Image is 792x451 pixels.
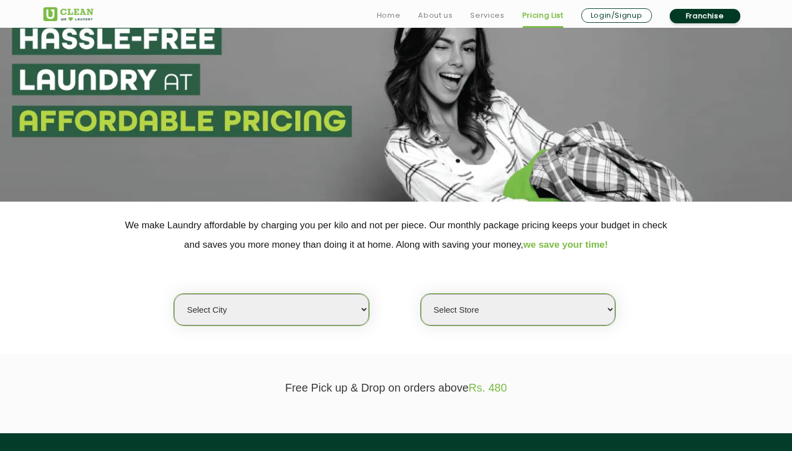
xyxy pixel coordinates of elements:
p: We make Laundry affordable by charging you per kilo and not per piece. Our monthly package pricin... [43,216,749,254]
img: UClean Laundry and Dry Cleaning [43,7,93,21]
span: Rs. 480 [469,382,507,394]
p: Free Pick up & Drop on orders above [43,382,749,394]
a: Home [377,9,401,22]
a: Login/Signup [581,8,652,23]
span: we save your time! [524,239,608,250]
a: Services [470,9,504,22]
a: Franchise [670,9,740,23]
a: Pricing List [522,9,564,22]
a: About us [418,9,452,22]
